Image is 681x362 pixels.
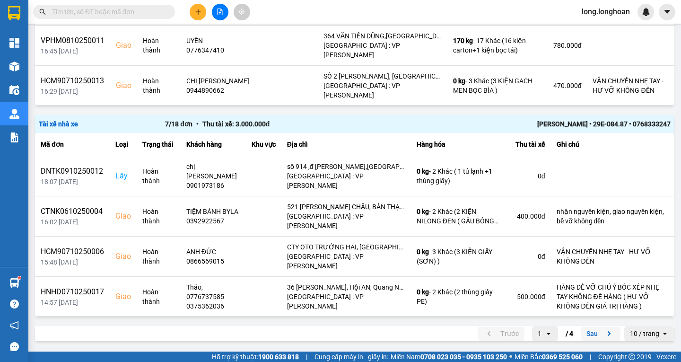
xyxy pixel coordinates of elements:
strong: 0369 525 060 [542,353,583,361]
div: 18:07 [DATE] [41,177,104,186]
span: / 4 [566,328,573,339]
th: Địa chỉ [281,133,411,156]
img: icon-new-feature [642,8,650,16]
span: 0 kg [453,77,465,85]
div: 500.000 đ [511,292,545,301]
div: [GEOGRAPHIC_DATA] : VP [PERSON_NAME] [323,41,442,60]
div: Hoàn thành [142,247,175,266]
div: Giao [115,291,131,302]
div: Thảo, 0776737585 [186,283,240,301]
span: ⚪️ [509,355,512,359]
th: Khu vực [246,133,281,156]
div: [GEOGRAPHIC_DATA] : VP [PERSON_NAME] [287,212,405,230]
span: 170 kg [453,37,473,44]
div: 14:57 [DATE] [41,298,104,307]
th: Trạng thái [137,133,181,156]
div: 0776347410 [186,45,277,55]
div: UYÊN [186,36,277,45]
div: [GEOGRAPHIC_DATA] : VP [PERSON_NAME] [287,292,405,311]
div: 0944890662 [186,86,277,95]
div: nhận nguyên kiện, giao nguyên kiện, bể vỡ không đền [557,207,669,226]
div: 0375362036 [186,301,240,311]
div: 0901973186 [186,181,240,190]
div: [GEOGRAPHIC_DATA] : VP [PERSON_NAME] [287,252,405,271]
div: CTY OTO TRƯỜNG HẢI, [GEOGRAPHIC_DATA], [GEOGRAPHIC_DATA], [GEOGRAPHIC_DATA], [GEOGRAPHIC_DATA] [287,242,405,252]
button: file-add [212,4,228,20]
div: 0 đ [511,252,545,261]
div: - 3 Khác (3 KIỆN GACH MEN BỌC BÌA ) [453,76,536,95]
span: file-add [217,9,223,15]
span: search [39,9,46,15]
img: dashboard-icon [9,38,19,48]
img: warehouse-icon [9,62,19,71]
div: Hoàn thành [143,36,175,55]
strong: 1900 633 818 [258,353,299,361]
th: Ghi chú [551,133,674,156]
button: aim [234,4,250,20]
div: Lấy [115,170,131,182]
span: question-circle [10,300,19,309]
span: | [306,352,307,362]
div: Giao [116,40,131,51]
span: 0 kg [417,208,429,215]
div: 0392922567 [186,216,240,226]
span: | [590,352,591,362]
div: Hoàn thành [142,287,175,306]
button: next page. current page 1 / 4 [581,327,620,341]
div: 36 [PERSON_NAME], Hội AN, Quang NAm [287,283,405,292]
div: Hoàn thành [142,167,175,185]
span: plus [195,9,201,15]
strong: 0708 023 035 - 0935 103 250 [420,353,507,361]
div: 364 VĂN TIẾN DŨNG,[GEOGRAPHIC_DATA],[GEOGRAPHIC_DATA] [323,31,442,41]
span: message [10,342,19,351]
div: số 914 ,đ [PERSON_NAME],[GEOGRAPHIC_DATA] ,[GEOGRAPHIC_DATA],qn [287,162,405,171]
div: - 17 Khác (16 kiện carton+1 kiện bọc tải) [453,36,536,55]
span: Tài xế nhà xe [39,120,78,128]
span: Hỗ trợ kỹ thuật: [212,352,299,362]
svg: open [661,330,669,337]
th: Mã đơn [35,133,110,156]
div: 0 đ [511,171,545,181]
div: 16:45 [DATE] [41,46,105,56]
div: 15:48 [DATE] [41,257,104,267]
div: - 2 Khác (2 thùng giấy PE) [417,287,500,306]
div: [GEOGRAPHIC_DATA] : VP [PERSON_NAME] [287,171,405,190]
img: warehouse-icon [9,85,19,95]
div: HCM90710250006 [41,246,104,257]
div: HÀNG DỄ VỠ CHÚ Ý BỐC XẾP NHẸ TAY KHÔNG ĐÈ HÀNG ( HƯ VỠ KHÔNG ĐỀN GIÁ TRỊ HÀNG ) [557,283,669,311]
div: CTNK0610250004 [41,206,104,217]
div: DNTK0910250012 [41,166,104,177]
div: VẬN CHUYỂN NHẸ TAY - HƯ VỠ KHÔNG ĐỀN [557,247,669,266]
div: TIỆM BÁNH BYLA [186,207,240,216]
div: 16:29 [DATE] [41,87,105,96]
button: plus [190,4,206,20]
div: 470.000 đ [548,81,582,90]
img: solution-icon [9,132,19,142]
img: logo-vxr [8,6,20,20]
div: 7 / 18 đơn Thu tài xế: 3.000.000 đ [165,119,418,129]
span: notification [10,321,19,330]
th: Loại [110,133,137,156]
span: copyright [629,353,635,360]
div: CHỊ [PERSON_NAME] [186,76,277,86]
div: Thu tài xế [511,139,545,150]
span: Miền Bắc [515,352,583,362]
div: 0866569015 [186,256,240,266]
button: previous page. current page 1 / 4 [478,327,524,341]
div: 1 [538,329,541,338]
span: 0 kg [417,168,429,175]
div: 780.000 đ [548,41,582,50]
div: ANH ĐỨC [186,247,240,256]
div: Hoàn thành [143,76,175,95]
span: 0 kg [417,248,429,256]
div: - 3 Khác (3 KIỆN GIẤY (SƠN) ) [417,247,500,266]
div: chị [PERSON_NAME] [186,162,240,181]
div: 10 / trang [630,329,659,338]
span: Cung cấp máy in - giấy in: [314,352,388,362]
div: 400.000 đ [511,212,545,221]
div: Giao [115,251,131,262]
div: [PERSON_NAME] • 29E-084.87 • 0768333247 [418,119,671,129]
img: warehouse-icon [9,109,19,119]
div: VẬN CHUYỂN NHẸ TAY - HƯ VỠ KHÔNG ĐỀN [593,76,669,95]
div: - 2 Khác (2 KIỆN NILONG ĐEN ( GẤU BÔNG )) [417,207,500,226]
